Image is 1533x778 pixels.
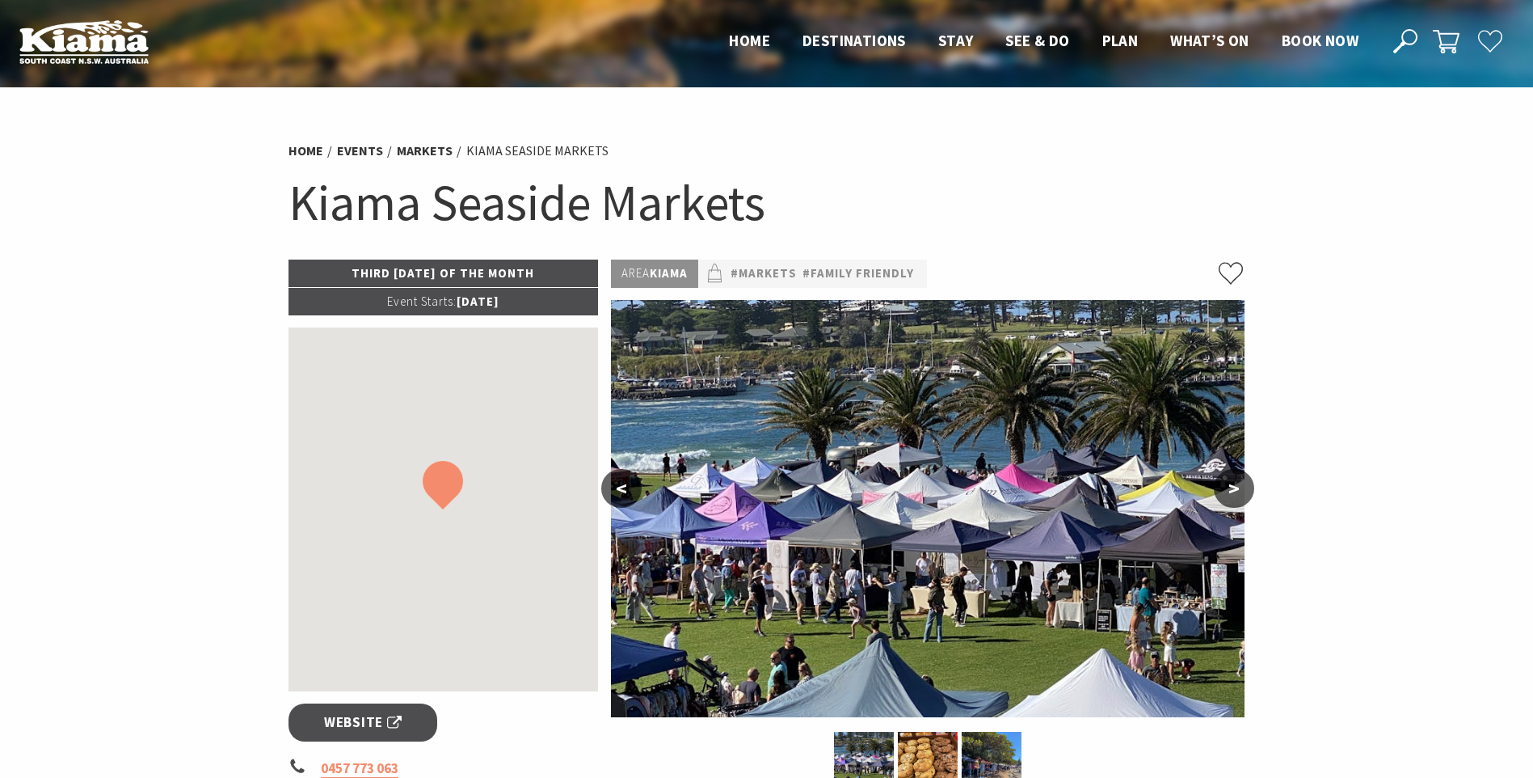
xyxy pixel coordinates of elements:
nav: Main Menu [713,28,1375,55]
h1: Kiama Seaside Markets [288,170,1245,235]
p: [DATE] [288,288,599,315]
p: Third [DATE] of the Month [288,260,599,287]
a: Home [288,142,323,159]
img: Kiama Seaside Market [611,300,1245,717]
span: Book now [1282,31,1358,50]
span: Website [324,712,402,734]
span: Event Starts: [387,294,457,309]
a: #Markets [731,264,797,284]
a: Website [288,704,438,742]
a: 0457 773 063 [321,759,398,778]
img: Kiama Logo [19,19,149,64]
li: Kiama Seaside Markets [466,141,609,162]
button: < [601,469,642,508]
span: Stay [938,31,974,50]
span: Home [729,31,770,50]
span: Area [621,265,650,281]
span: Plan [1102,31,1139,50]
p: Kiama [611,260,698,288]
button: > [1214,469,1254,508]
span: What’s On [1170,31,1249,50]
a: Events [337,142,383,159]
a: Markets [397,142,453,159]
span: Destinations [802,31,906,50]
span: See & Do [1005,31,1069,50]
a: #Family Friendly [802,264,914,284]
